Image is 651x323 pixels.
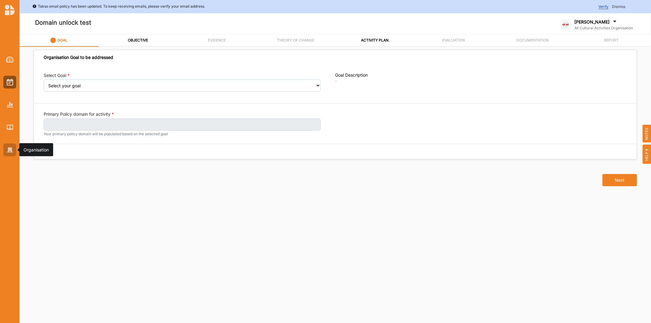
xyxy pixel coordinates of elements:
label: [PERSON_NAME] [574,19,609,25]
div: Organisation [24,147,49,153]
label: EVALUATION [442,38,465,43]
a: Activities [3,76,16,89]
div: Organisation Goal to be addressed [44,55,113,60]
label: EVIDENCE [208,38,226,43]
a: Library [3,121,16,134]
div: Select Goal [44,72,70,78]
label: Domain unlock test [35,18,91,28]
label: REPORT [604,38,619,43]
a: Reports [3,98,16,111]
a: Organisation [3,143,16,156]
img: logo [5,4,15,15]
span: Verify [599,4,609,9]
button: Next [602,174,637,186]
img: Library [7,125,13,130]
img: Activities [7,79,13,85]
small: Your primary policy domain will be populated based on the selected goal [44,132,321,136]
label: DOCUMENTATION [516,38,549,43]
img: Organisation [7,147,13,153]
label: ACTIVITY PLAN [361,38,389,43]
label: Goal Description [335,72,627,78]
label: OBJECTIVE [128,38,148,43]
img: Reports [7,102,13,107]
label: Primary Policy domain for activity [44,111,114,117]
label: THEORY OF CHANGE [277,38,314,43]
label: GOAL [57,38,67,43]
a: Dashboard [3,53,16,66]
img: logo [561,20,570,30]
img: Dashboard [6,56,14,63]
div: Takso email policy has been updated. To keep receiving emails, please verify your email address. [32,3,205,9]
label: All Cultural Activities Organisation [574,26,633,31]
span: Dismiss [612,4,625,9]
span: - [335,79,337,83]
